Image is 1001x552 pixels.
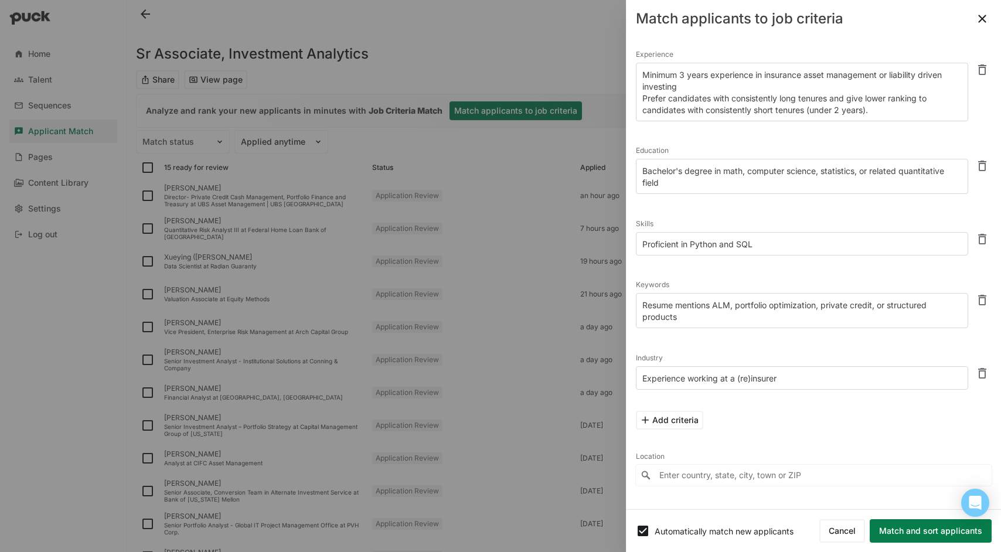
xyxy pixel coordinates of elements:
[636,366,968,390] textarea: Experience working at a (re)insurer
[636,448,992,465] div: Location
[636,411,703,430] button: Add criteria
[636,159,968,194] textarea: Bachelor's degree in math, computer science, statistics, or related quantitative field
[636,232,968,255] textarea: Proficient in Python and SQL
[636,12,843,26] div: Match applicants to job criteria
[961,489,989,517] div: Open Intercom Messenger
[636,277,968,293] div: Keywords
[870,519,992,543] button: Match and sort applicants
[636,293,968,328] textarea: Resume mentions ALM, portfolio optimization, private credit, or structured products
[636,465,992,486] input: Enter country, state, city, town or ZIP
[636,46,968,63] div: Experience
[636,216,968,232] div: Skills
[636,350,968,366] div: Industry
[819,519,865,543] button: Cancel
[655,526,819,536] div: Automatically match new applicants
[636,142,968,159] div: Education
[636,63,968,121] textarea: Minimum 3 years experience in insurance asset management or liability driven investing Prefer can...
